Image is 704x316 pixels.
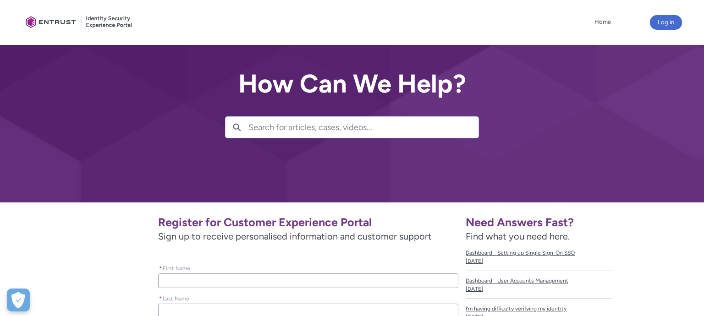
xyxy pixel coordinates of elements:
span: Find what you need here. [466,231,570,242]
a: Dashboard - Setting up Single Sign-On SSO[DATE] [466,243,612,271]
a: Home [592,15,613,29]
button: Search [225,117,248,138]
span: Dashboard - Setting up Single Sign-On SSO [466,249,612,257]
abbr: required [159,265,162,272]
abbr: required [159,295,162,302]
label: Last Name [158,293,193,303]
button: Open Preferences [7,289,30,311]
lightning-formatted-date-time: [DATE] [466,258,483,264]
span: Sign up to receive personalised information and customer support [158,229,458,243]
div: Cookie Preferences [7,289,30,311]
lightning-formatted-date-time: [DATE] [466,286,483,292]
input: Search for articles, cases, videos... [248,117,478,138]
button: Log in [650,15,682,30]
span: Dashboard - User Accounts Management [466,277,612,285]
span: I’m having difficulty verifying my identity [466,305,612,313]
a: Dashboard - User Accounts Management[DATE] [466,271,612,299]
h2: How Can We Help? [225,70,479,98]
label: First Name [158,262,194,272]
h1: Register for Customer Experience Portal [158,215,458,229]
h1: Need Answers Fast? [466,215,612,229]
